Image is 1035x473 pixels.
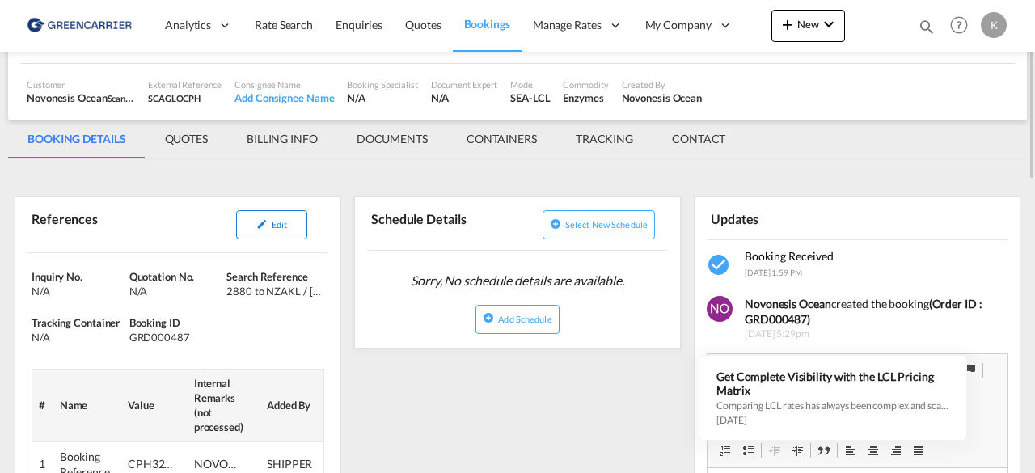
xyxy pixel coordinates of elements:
md-icon: icon-pencil [256,218,268,230]
div: K [981,12,1007,38]
span: Select new schedule [565,219,648,230]
th: Internal Remarks (not processed) [188,369,260,441]
span: Scan Global Logistics A/S [108,91,205,104]
span: Help [945,11,973,39]
div: Consignee Name [234,78,334,91]
span: New [778,18,839,31]
md-icon: icon-plus-circle [483,312,494,323]
div: Booking Specialist [347,78,417,91]
b: Novonesis Ocean [745,297,831,310]
div: GRD000487 [129,330,223,344]
div: Schedule Details [367,204,514,243]
span: Bookings [464,17,510,31]
md-tab-item: CONTACT [653,120,745,158]
md-tab-item: BOOKING DETAILS [8,120,146,158]
span: Rate Search [255,18,313,32]
div: Novonesis Ocean [27,91,135,105]
span: Booking Received [745,249,834,263]
a: Align Left [839,440,862,461]
span: Search Reference [226,270,307,283]
md-icon: icon-checkbox-marked-circle [707,252,733,278]
div: NOVONESIS [194,456,243,472]
md-tab-item: DOCUMENTS [337,120,447,158]
div: Add Consignee Name [234,91,334,105]
span: Enquiries [336,18,382,32]
a: Decrease Indent [763,440,786,461]
th: Added By [260,369,323,441]
span: Manage Rates [533,17,602,33]
md-icon: icon-plus 400-fg [778,15,797,34]
md-pagination-wrapper: Use the left and right arrow keys to navigate between tabs [8,120,745,158]
div: SEA-LCL [510,91,550,105]
md-icon: icon-magnify [918,18,936,36]
th: Value [121,369,188,441]
a: Block Quote [813,440,835,461]
span: My Company [645,17,712,33]
a: Center [862,440,885,461]
div: created the booking [745,296,1009,327]
div: Enzymes [563,91,608,105]
div: Customer [27,78,135,91]
div: External Reference [148,78,222,91]
a: Increase Indent [786,440,809,461]
button: icon-plus-circleSelect new schedule [543,210,655,239]
img: Ygrk3AAAABklEQVQDAFF8c5fyQb5PAAAAAElFTkSuQmCC [707,296,733,322]
span: Tracking Container [32,316,120,329]
th: Name [53,369,121,441]
md-icon: icon-chevron-down [819,15,839,34]
span: Quotes [405,18,441,32]
span: Quotation No. [129,270,195,283]
div: Updates [707,204,854,232]
div: icon-magnify [918,18,936,42]
span: Booking ID [129,316,180,329]
span: Add Schedule [498,314,551,324]
div: N/A [431,91,498,105]
button: icon-pencilEdit [236,210,307,239]
a: Insert/Remove Bulleted List [737,440,759,461]
div: N/A [129,284,223,298]
div: Document Expert [431,78,498,91]
button: icon-plus 400-fgNewicon-chevron-down [771,10,845,42]
md-tab-item: TRACKING [556,120,653,158]
div: References [27,204,175,246]
span: Inquiry No. [32,270,82,283]
img: b0b18ec08afe11efb1d4932555f5f09d.png [24,7,133,44]
a: Align Right [885,440,907,461]
span: SCAGLOCPH [148,93,201,103]
a: Justify [907,440,930,461]
div: Mode [510,78,550,91]
div: Help [945,11,981,40]
div: 2880 to NZAKL / 11 Sep 2025 [226,284,320,298]
span: Edit [272,219,287,230]
span: Analytics [165,17,211,33]
span: [DATE] 1:59 PM [745,268,802,277]
span: Sorry, No schedule details are available. [404,265,631,296]
div: CPH32106802 [128,456,176,472]
div: Created By [622,78,703,91]
th: # [32,369,53,441]
div: N/A [32,284,125,298]
span: [DATE] 5:29pm [745,327,1009,341]
button: icon-plus-circleAdd Schedule [475,305,559,334]
md-tab-item: CONTAINERS [447,120,556,158]
md-tab-item: BILLING INFO [227,120,337,158]
div: N/A [347,91,417,105]
div: N/A [32,330,125,344]
div: Novonesis Ocean [622,91,703,105]
body: Editor, editor2 [16,16,283,33]
a: Insert/Remove Numbered List [714,440,737,461]
div: Commodity [563,78,608,91]
md-tab-item: QUOTES [146,120,227,158]
md-icon: icon-plus-circle [550,218,561,230]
